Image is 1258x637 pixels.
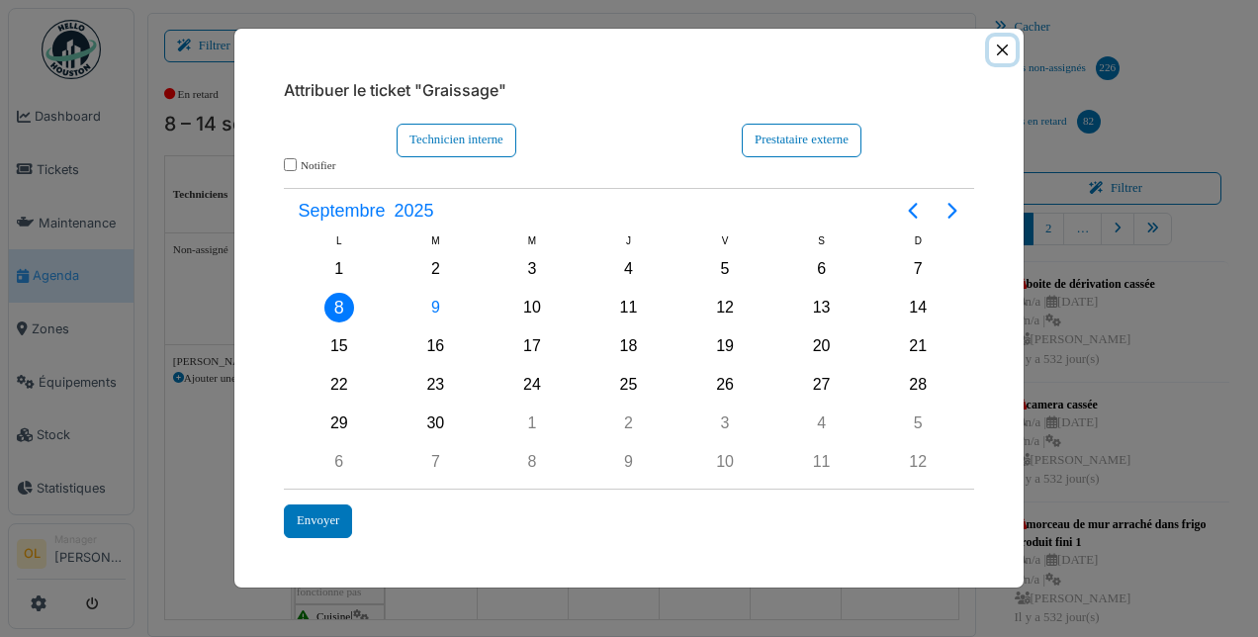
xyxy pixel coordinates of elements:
[710,370,740,400] div: Vendredi, Septembre 26, 2025
[613,331,643,361] div: Jeudi, Septembre 18, 2025
[324,409,354,438] div: Lundi, Septembre 29, 2025
[324,447,354,477] div: Lundi, Octobre 6, 2025
[388,232,485,249] div: M
[710,409,740,438] div: Vendredi, Octobre 3, 2025
[807,254,837,284] div: Samedi, Septembre 6, 2025
[903,370,933,400] div: Dimanche, Septembre 28, 2025
[742,124,861,156] div: Prestataire externe
[613,370,643,400] div: Jeudi, Septembre 25, 2025
[710,254,740,284] div: Vendredi, Septembre 5, 2025
[807,331,837,361] div: Samedi, Septembre 20, 2025
[613,254,643,284] div: Jeudi, Septembre 4, 2025
[903,331,933,361] div: Dimanche, Septembre 21, 2025
[484,232,581,249] div: M
[903,447,933,477] div: Dimanche, Octobre 12, 2025
[517,447,547,477] div: Mercredi, Octobre 8, 2025
[324,293,354,322] div: Lundi, Septembre 8, 2025
[324,370,354,400] div: Lundi, Septembre 22, 2025
[324,254,354,284] div: Lundi, Septembre 1, 2025
[613,409,643,438] div: Jeudi, Octobre 2, 2025
[420,254,450,284] div: Mardi, Septembre 2, 2025
[903,293,933,322] div: Dimanche, Septembre 14, 2025
[807,370,837,400] div: Samedi, Septembre 27, 2025
[807,447,837,477] div: Samedi, Octobre 11, 2025
[903,254,933,284] div: Dimanche, Septembre 7, 2025
[420,331,450,361] div: Mardi, Septembre 16, 2025
[710,293,740,322] div: Vendredi, Septembre 12, 2025
[710,331,740,361] div: Vendredi, Septembre 19, 2025
[420,447,450,477] div: Mardi, Octobre 7, 2025
[294,193,390,228] span: Septembre
[613,447,643,477] div: Jeudi, Octobre 9, 2025
[284,81,974,100] h6: Attribuer le ticket "Graissage"
[517,370,547,400] div: Mercredi, Septembre 24, 2025
[893,191,933,230] button: Previous page
[390,193,438,228] span: 2025
[517,409,547,438] div: Mercredi, Octobre 1, 2025
[291,232,388,249] div: L
[807,409,837,438] div: Samedi, Octobre 4, 2025
[989,37,1016,63] button: Close
[286,193,446,228] button: Septembre2025
[676,232,773,249] div: V
[284,504,352,537] div: Envoyer
[517,331,547,361] div: Mercredi, Septembre 17, 2025
[517,254,547,284] div: Mercredi, Septembre 3, 2025
[274,157,984,174] div: Notifier
[420,370,450,400] div: Mardi, Septembre 23, 2025
[869,232,966,249] div: D
[581,232,677,249] div: J
[773,232,870,249] div: S
[933,191,972,230] button: Next page
[807,293,837,322] div: Samedi, Septembre 13, 2025
[420,409,450,438] div: Mardi, Septembre 30, 2025
[710,447,740,477] div: Vendredi, Octobre 10, 2025
[903,409,933,438] div: Dimanche, Octobre 5, 2025
[324,331,354,361] div: Lundi, Septembre 15, 2025
[517,293,547,322] div: Mercredi, Septembre 10, 2025
[397,124,516,156] div: Technicien interne
[420,293,450,322] div: Aujourd'hui, Mardi, Septembre 9, 2025
[613,293,643,322] div: Jeudi, Septembre 11, 2025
